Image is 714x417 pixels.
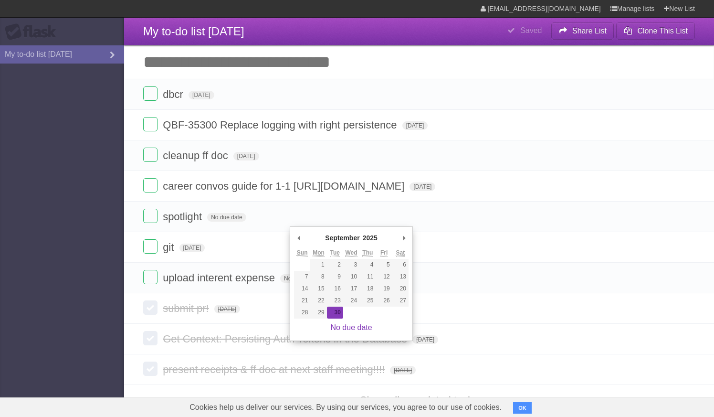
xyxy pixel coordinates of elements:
[359,295,376,307] button: 25
[189,91,214,99] span: [DATE]
[297,249,308,257] abbr: Sunday
[376,283,392,295] button: 19
[163,272,277,284] span: upload interent expense
[551,22,614,40] button: Share List
[396,249,405,257] abbr: Saturday
[294,231,304,245] button: Previous Month
[376,259,392,271] button: 5
[143,86,157,101] label: Done
[143,239,157,254] label: Done
[343,271,359,283] button: 10
[390,366,416,374] span: [DATE]
[361,231,379,245] div: 2025
[330,249,340,257] abbr: Tuesday
[392,295,409,307] button: 27
[143,148,157,162] label: Done
[143,362,157,376] label: Done
[163,150,231,161] span: cleanup ff doc
[143,25,244,38] span: My to-do list [DATE]
[359,271,376,283] button: 11
[5,23,62,41] div: Flask
[513,402,532,414] button: OK
[143,178,157,192] label: Done
[180,398,511,417] span: Cookies help us deliver our services. By using our services, you agree to our use of cookies.
[399,231,409,245] button: Next Month
[392,283,409,295] button: 20
[163,119,399,131] span: QBF-35300 Replace logging with right persistence
[327,295,343,307] button: 23
[310,307,326,319] button: 29
[359,259,376,271] button: 4
[392,271,409,283] button: 13
[310,271,326,283] button: 8
[359,283,376,295] button: 18
[637,27,688,35] b: Clone This List
[179,244,205,252] span: [DATE]
[343,259,359,271] button: 3
[310,283,326,295] button: 15
[280,274,319,283] span: No due date
[310,295,326,307] button: 22
[143,209,157,223] label: Done
[163,180,407,192] span: career convos guide for 1-1 [URL][DOMAIN_NAME]
[330,323,372,331] a: No due date
[402,121,428,130] span: [DATE]
[360,394,478,406] a: Show all completed tasks
[163,88,186,100] span: dbcr
[409,182,435,191] span: [DATE]
[143,270,157,284] label: Done
[163,241,176,253] span: git
[572,27,607,35] b: Share List
[214,305,240,313] span: [DATE]
[327,307,343,319] button: 30
[327,283,343,295] button: 16
[313,249,325,257] abbr: Monday
[345,249,357,257] abbr: Wednesday
[520,26,542,34] b: Saved
[143,300,157,315] label: Done
[294,307,310,319] button: 28
[294,271,310,283] button: 7
[163,364,387,375] span: present receipts & ff doc at next staff meeting!!!!
[380,249,388,257] abbr: Friday
[207,213,246,222] span: No due date
[163,211,204,223] span: spotlight
[233,152,259,160] span: [DATE]
[327,259,343,271] button: 2
[163,302,211,314] span: submit pr!
[143,331,157,345] label: Done
[343,283,359,295] button: 17
[294,295,310,307] button: 21
[294,283,310,295] button: 14
[343,295,359,307] button: 24
[324,231,361,245] div: September
[143,117,157,131] label: Done
[412,335,438,344] span: [DATE]
[163,333,409,345] span: Get Context: Persisting Auth Tokens in the Database
[327,271,343,283] button: 9
[392,259,409,271] button: 6
[616,22,695,40] button: Clone This List
[362,249,373,257] abbr: Thursday
[310,259,326,271] button: 1
[376,271,392,283] button: 12
[376,295,392,307] button: 26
